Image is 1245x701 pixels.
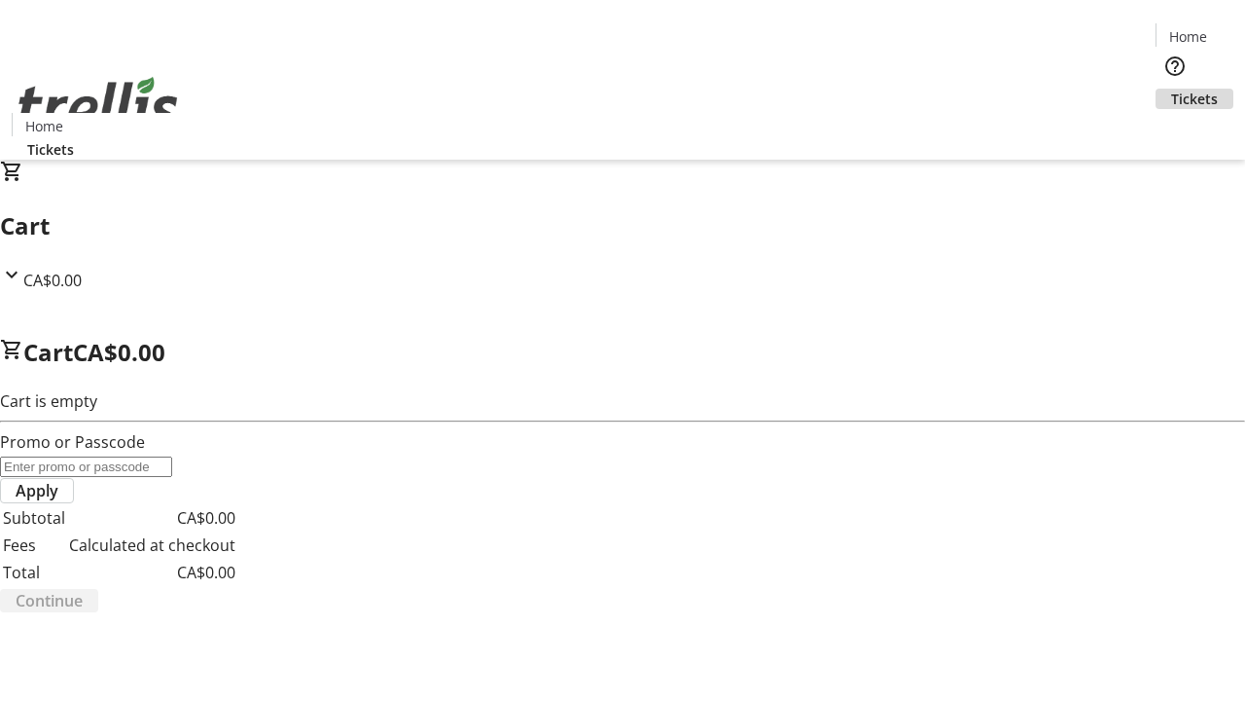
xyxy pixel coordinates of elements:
[13,116,75,136] a: Home
[1156,89,1233,109] a: Tickets
[1156,109,1194,148] button: Cart
[2,560,66,585] td: Total
[25,116,63,136] span: Home
[1171,89,1218,109] span: Tickets
[73,336,165,368] span: CA$0.00
[2,533,66,558] td: Fees
[12,55,185,153] img: Orient E2E Organization flh5GZJaF3's Logo
[12,139,89,160] a: Tickets
[68,505,236,531] td: CA$0.00
[2,505,66,531] td: Subtotal
[23,270,82,291] span: CA$0.00
[1156,47,1194,86] button: Help
[1169,26,1207,47] span: Home
[68,533,236,558] td: Calculated at checkout
[27,139,74,160] span: Tickets
[1156,26,1219,47] a: Home
[16,479,58,502] span: Apply
[68,560,236,585] td: CA$0.00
